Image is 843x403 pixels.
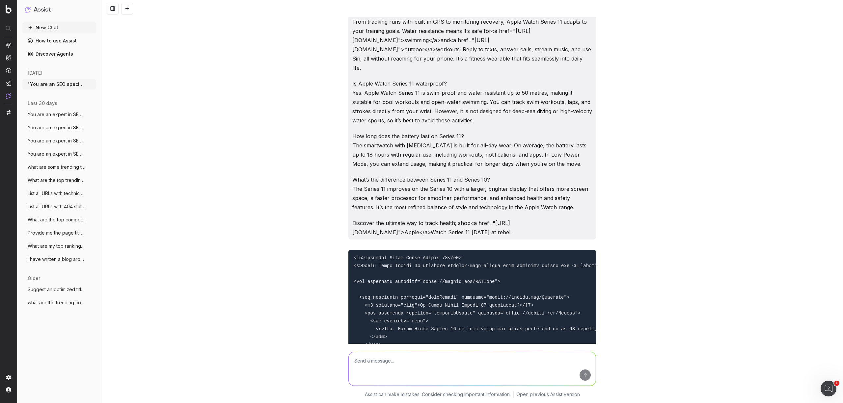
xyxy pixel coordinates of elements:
img: Botify logo [6,5,12,13]
span: You are an expert in SEO and structured [28,151,86,157]
button: What are the top competitors ranking for [22,214,96,225]
a: Discover Agents [22,49,96,59]
span: What are my top ranking pages? [28,243,86,249]
span: You are an expert in SEO and structured [28,138,86,144]
span: What are the top competitors ranking for [28,216,86,223]
p: Designed for an active lifestyle From tracking runs with built-in GPS to monitoring recovery, App... [352,8,592,72]
span: What are the top trending topics for run [28,177,86,184]
span: 1 [834,381,839,386]
button: i have written a blog around what to wea [22,254,96,264]
button: List all URLs with technical errors [22,188,96,199]
iframe: Intercom live chat [821,381,836,396]
button: You are an expert in SEO and content str [22,109,96,120]
img: Assist [25,7,31,13]
p: Is Apple Watch Series 11 waterproof? Yes. Apple Watch Series 11 is swim-proof and water-resistant... [352,79,592,125]
p: How long does the battery last on Series 11? The smartwatch with [MEDICAL_DATA] is built for all-... [352,132,592,168]
img: Setting [6,375,11,380]
button: You are an expert in SEO and structured [22,136,96,146]
span: [DATE] [28,70,42,76]
span: Suggest an optimized title and descripti [28,286,86,293]
button: You are an expert in SEO and structured [22,149,96,159]
button: Assist [25,5,94,14]
img: Intelligence [6,55,11,61]
span: Provide me the page title and a table of [28,230,86,236]
img: Assist [6,93,11,99]
button: List all URLs with 404 status code from [22,201,96,212]
h1: Assist [34,5,51,14]
button: What are my top ranking pages? [22,241,96,251]
img: Switch project [7,110,11,115]
p: Discover the ultimate way to track health; shop <a href="[URL][DOMAIN_NAME]"> Apple </a> Watch Se... [352,218,592,237]
img: Activation [6,68,11,73]
button: What are the top trending topics for run [22,175,96,186]
p: What’s the difference between Series 11 and Series 10? The Series 11 improves on the Series 10 wi... [352,175,592,212]
button: Suggest an optimized title and descripti [22,284,96,295]
a: How to use Assist [22,36,96,46]
button: "You are an SEO specialist. Write metada [22,79,96,89]
img: Analytics [6,42,11,48]
button: what are the trending content topics aro [22,297,96,308]
span: what are some trending topics that would [28,164,86,170]
button: You are an expert in SEO and structure [22,122,96,133]
button: New Chat [22,22,96,33]
span: List all URLs with technical errors [28,190,86,197]
img: Studio [6,81,11,86]
span: List all URLs with 404 status code from [28,203,86,210]
button: Provide me the page title and a table of [22,228,96,238]
span: older [28,275,40,282]
span: last 30 days [28,100,57,107]
img: My account [6,387,11,392]
button: what are some trending topics that would [22,162,96,172]
span: You are an expert in SEO and content str [28,111,86,118]
a: Open previous Assist version [516,391,580,398]
span: "You are an SEO specialist. Write metada [28,81,86,88]
p: Assist can make mistakes. Consider checking important information. [365,391,511,398]
span: what are the trending content topics aro [28,299,86,306]
span: i have written a blog around what to wea [28,256,86,263]
span: You are an expert in SEO and structure [28,124,86,131]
